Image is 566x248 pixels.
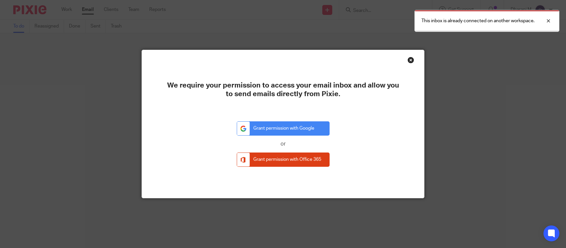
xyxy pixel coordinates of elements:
[408,57,414,63] div: Close this dialog window
[165,81,401,98] h1: We require your permission to access your email inbox and allow you to send emails directly from ...
[421,18,535,24] p: This inbox is already connected on another workspace.
[237,141,330,148] p: or
[237,153,330,167] a: Grant permission with Office 365
[237,121,330,136] a: Grant permission with Google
